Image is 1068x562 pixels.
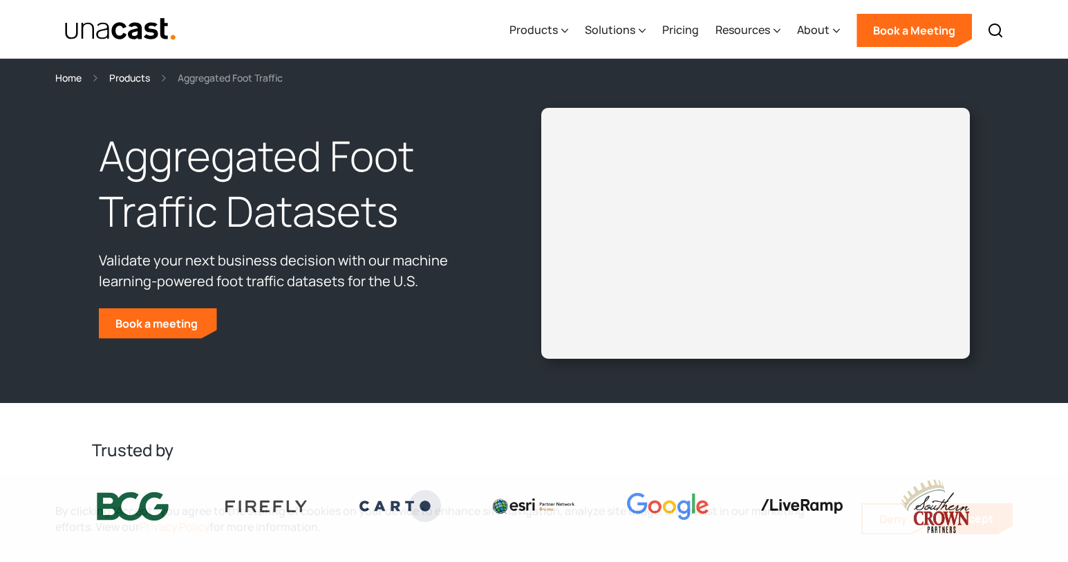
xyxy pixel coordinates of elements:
div: About [797,2,840,59]
a: Book a meeting [99,308,217,339]
div: Solutions [585,21,635,38]
a: Deny [863,505,926,534]
div: Resources [715,21,770,38]
div: By clicking “Accept”, you agree to the storing of cookies on your device to enhance site navigati... [55,503,841,534]
a: Products [109,70,150,86]
a: Pricing [662,2,699,59]
a: Book a Meeting [856,14,972,47]
div: Resources [715,2,780,59]
div: About [797,21,830,38]
a: Privacy Policy [140,519,209,534]
a: home [64,17,177,41]
div: Products [509,21,558,38]
a: Accept [938,503,1013,534]
p: Validate your next business decision with our machine learning-powered foot traffic datasets for ... [99,250,490,292]
h1: Aggregated Foot Traffic Datasets [99,129,490,239]
img: Unacast text logo [64,17,177,41]
h2: Trusted by [92,439,977,461]
a: Home [55,70,82,86]
div: Aggregated Foot Traffic [178,70,283,86]
img: Search icon [987,22,1004,39]
div: Products [509,2,568,59]
div: Solutions [585,2,646,59]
